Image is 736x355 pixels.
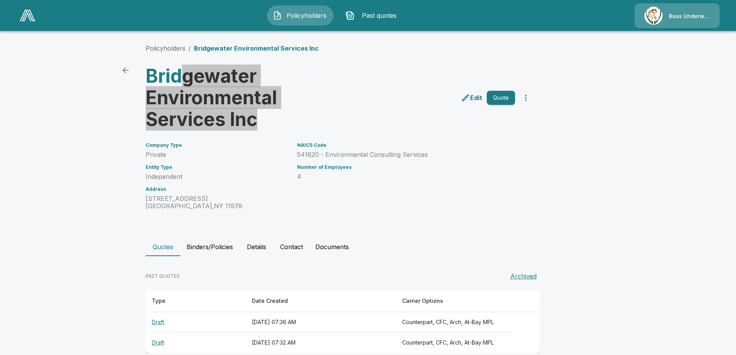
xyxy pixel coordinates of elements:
[146,290,540,353] table: responsive table
[246,312,396,333] th: [DATE] 07:36 AM
[297,165,515,170] h6: Number of Employees
[146,173,288,180] p: Independent
[146,238,591,256] div: policyholder tabs
[146,195,288,210] p: [STREET_ADDRESS] [GEOGRAPHIC_DATA] , NY 11978
[189,44,191,53] li: /
[239,238,274,256] button: Details
[146,44,185,52] a: Policyholders
[396,312,513,333] th: Counterpart, CFC, Arch, At-Bay MPL
[345,11,355,20] img: Past quotes Icon
[309,238,355,256] button: Documents
[146,238,180,256] button: Quotes
[146,312,246,333] th: Draft
[297,151,515,158] p: 541620 - Environmental Consulting Services
[507,268,540,284] button: Archived
[340,5,406,25] button: Past quotes IconPast quotes
[487,91,515,105] button: Quote
[273,11,282,20] img: Policyholders Icon
[246,333,396,353] th: [DATE] 07:32 AM
[194,44,319,53] p: Bridgewater Environmental Services Inc
[118,63,133,78] a: back
[146,290,246,312] th: Type
[146,44,319,53] nav: breadcrumb
[396,333,513,353] th: Counterpart, CFC, Arch, At-Bay MPL
[297,143,515,148] h6: NAICS Code
[146,165,288,170] h6: Entity Type
[297,173,515,180] p: 4
[180,238,239,256] button: Binders/Policies
[285,11,328,20] span: Policyholders
[146,151,288,158] p: Private
[146,273,180,280] p: PAST QUOTES
[267,5,333,25] button: Policyholders IconPolicyholders
[146,143,288,148] h6: Company Type
[396,290,513,312] th: Carrier Options
[518,90,534,105] button: more
[470,93,482,102] p: Edit
[246,290,396,312] th: Date Created
[20,10,35,21] img: AA Logo
[146,65,337,130] h3: Bridgewater Environmental Services Inc
[146,187,288,192] h6: Address
[274,238,309,256] button: Contact
[146,333,246,353] th: Draft
[358,11,400,20] span: Past quotes
[459,92,484,104] a: edit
